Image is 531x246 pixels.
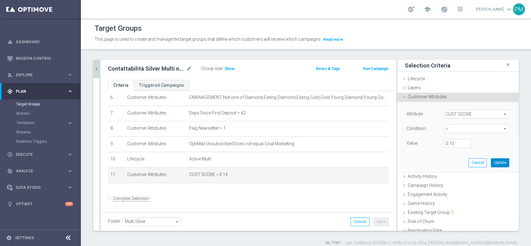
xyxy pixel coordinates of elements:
[7,201,13,207] i: lightbulb
[7,89,73,94] button: gps_fixed Plan keyboard_arrow_right
[7,39,73,44] button: equalizer Dashboard
[407,140,417,146] label: Value
[15,236,34,240] a: Settings
[108,152,125,168] td: 10
[468,158,487,167] button: Cancel
[475,5,513,14] a: [PERSON_NAME]keyboard_arrow_down
[16,111,65,116] a: Actions
[408,219,434,224] span: Risk of Churn
[95,37,322,42] span: This page is used to create and manage the target groups that define which customers will receive...
[351,217,370,226] button: Cancel
[7,168,13,174] i: track_changes
[408,201,435,206] span: Game History
[16,34,73,50] a: Dashboard
[7,185,73,190] button: Data Studio keyboard_arrow_right
[125,90,187,106] td: Customer Attributes
[7,152,73,157] button: play_circle_outline Execute keyboard_arrow_right
[408,228,442,233] span: Reactivation Rate
[108,137,125,152] td: 9
[7,202,73,207] button: lightbulb Optibot +10
[7,56,73,61] button: Mission Control
[16,102,65,107] a: Target Groups
[16,109,80,118] div: Actions
[65,202,73,206] div: +10
[201,66,222,71] label: Group size
[189,95,386,100] span: CMANAGEMENT Not one of Diamond,Exiting Diamond,Exiting Gold,Gold,Young Diamond,Young Gold,Exiting...
[16,128,80,137] div: Streams
[408,192,447,197] span: Engagement Activity
[505,6,512,13] span: keyboard_arrow_down
[346,240,517,246] label: Last modified on [DATE] at 5:10 PM UTC+02:00 by [PERSON_NAME][EMAIL_ADDRESS][DOMAIN_NAME]
[7,169,73,174] button: track_changes Analyze keyboard_arrow_right
[16,153,67,156] span: Execute
[424,6,431,13] span: school
[7,89,13,94] i: gps_fixed
[16,169,67,173] span: Analyze
[125,152,187,168] td: Lifecycle
[125,137,187,152] td: Customer Attributes
[505,61,511,69] i: close
[108,219,120,224] label: Folder
[7,196,73,212] div: Optibot
[326,240,340,246] label: ID: 7797
[108,121,125,137] td: 8
[408,76,425,81] span: Lifecycle
[189,110,246,116] span: Days Since First Deposit > 42
[323,36,344,43] button: Read more
[16,90,67,93] span: Plan
[7,72,73,77] div: person_search Explore keyboard_arrow_right
[7,72,13,78] i: person_search
[16,196,65,212] a: Optibot
[16,137,80,146] div: Realtime Triggers
[7,34,73,50] div: Dashboard
[95,24,142,33] h1: Target Groups
[125,121,187,137] td: Customer Attributes
[67,184,73,190] i: keyboard_arrow_right
[67,120,73,126] i: keyboard_arrow_right
[7,168,67,174] div: Analyze
[408,85,421,90] span: Layers
[108,90,125,106] td: 6
[189,126,226,131] span: Flag Newsletter = 1
[222,66,223,71] label: :
[189,141,294,146] span: OptiMail Unsubscribed Does not equal Sisal Marketing
[108,80,134,91] a: Criteria
[491,158,509,167] button: Update
[186,65,192,72] i: mode_edit
[374,217,389,226] button: Save
[108,167,125,183] td: 11
[407,111,423,116] lable: Attribute
[7,39,13,45] i: equalizer
[16,100,80,109] div: Target Groups
[108,65,185,72] h2: Contattabilità Silver Multi no EL
[16,121,67,125] div: Templates
[7,152,67,157] div: Execute
[7,72,67,78] div: Explore
[189,156,211,162] span: Active Multi
[16,121,61,125] span: Templates
[189,172,228,177] span: CUST SCORE < 0.14
[405,62,450,69] h3: Selection Criteria
[408,94,447,99] span: Customer Attributes
[408,210,454,215] span: Existing Target Group
[16,130,65,135] a: Streams
[94,66,100,72] i: chevron_right
[7,152,13,157] i: play_circle_outline
[16,118,80,128] div: Templates
[93,60,100,78] button: chevron_right
[67,168,73,174] i: keyboard_arrow_right
[108,106,125,121] td: 7
[7,89,67,94] div: Plan
[67,88,73,94] i: keyboard_arrow_right
[362,65,389,72] button: Run Campaign
[67,151,73,157] i: keyboard_arrow_right
[16,186,67,189] span: Data Studio
[16,139,65,144] a: Realtime Triggers
[16,120,73,125] div: Templates keyboard_arrow_right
